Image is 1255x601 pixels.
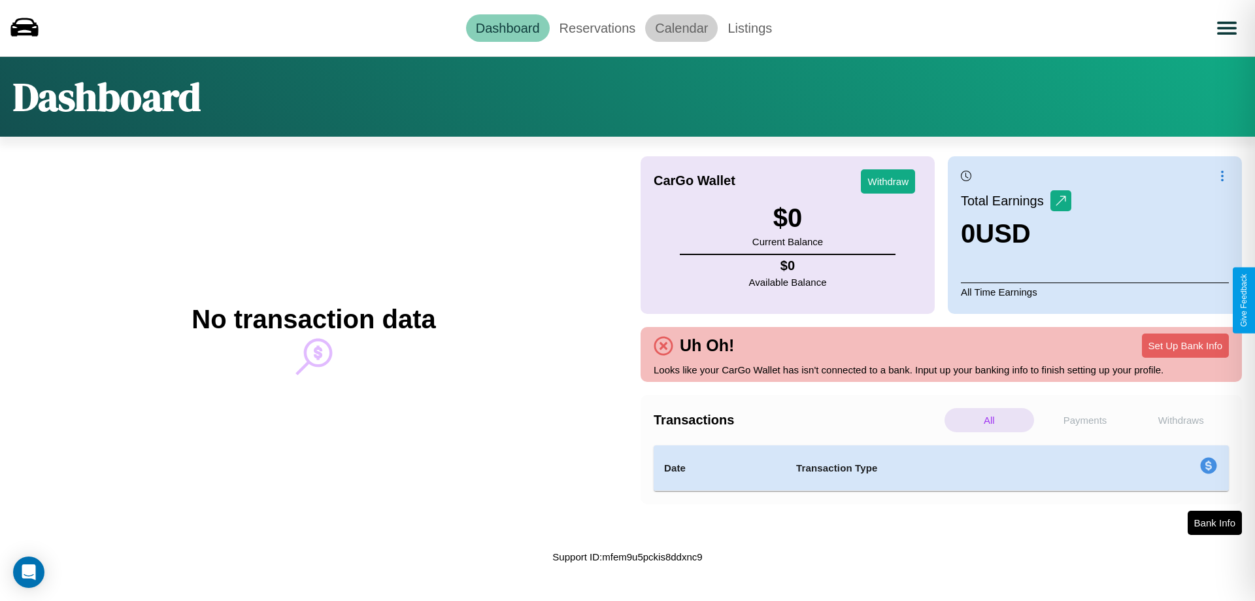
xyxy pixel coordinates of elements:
h4: CarGo Wallet [654,173,735,188]
button: Withdraw [861,169,915,194]
div: Open Intercom Messenger [13,557,44,588]
p: Looks like your CarGo Wallet has isn't connected to a bank. Input up your banking info to finish ... [654,361,1229,379]
p: Payments [1041,408,1130,432]
a: Listings [718,14,782,42]
button: Bank Info [1188,511,1242,535]
h4: Date [664,460,775,476]
p: Support ID: mfem9u5pckis8ddxnc9 [552,548,702,566]
a: Dashboard [466,14,550,42]
button: Open menu [1209,10,1245,46]
h3: $ 0 [752,203,823,233]
p: All [945,408,1034,432]
p: Total Earnings [961,189,1050,213]
h4: $ 0 [749,258,827,273]
a: Reservations [550,14,646,42]
table: simple table [654,445,1229,491]
h4: Transactions [654,413,941,428]
p: Available Balance [749,273,827,291]
p: All Time Earnings [961,283,1229,301]
h2: No transaction data [192,305,435,334]
h1: Dashboard [13,70,201,124]
a: Calendar [645,14,718,42]
p: Current Balance [752,233,823,250]
h4: Transaction Type [796,460,1093,476]
h4: Uh Oh! [673,336,741,355]
h3: 0 USD [961,219,1071,249]
p: Withdraws [1136,408,1226,432]
div: Give Feedback [1239,274,1248,327]
button: Set Up Bank Info [1142,334,1229,358]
